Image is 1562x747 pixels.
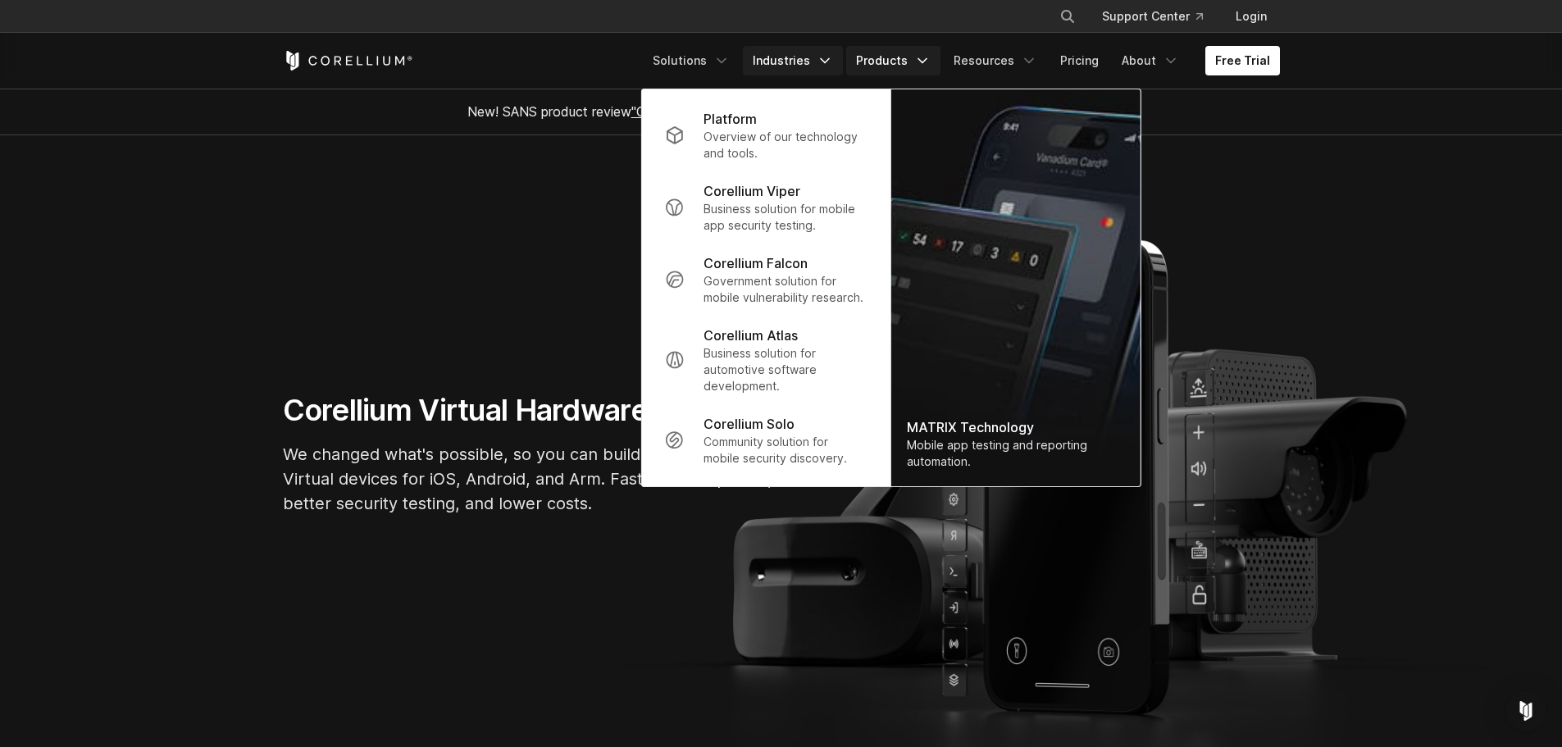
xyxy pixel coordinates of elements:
[704,181,800,201] p: Corellium Viper
[704,326,798,345] p: Corellium Atlas
[704,273,867,306] p: Government solution for mobile vulnerability research.
[846,46,940,75] a: Products
[704,201,867,234] p: Business solution for mobile app security testing.
[283,51,413,71] a: Corellium Home
[704,109,757,129] p: Platform
[643,46,1280,75] div: Navigation Menu
[651,404,880,476] a: Corellium Solo Community solution for mobile security discovery.
[890,89,1140,486] img: Matrix_WebNav_1x
[283,392,775,429] h1: Corellium Virtual Hardware
[651,316,880,404] a: Corellium Atlas Business solution for automotive software development.
[631,103,1009,120] a: "Collaborative Mobile App Security Development and Analysis"
[1506,691,1546,731] div: Open Intercom Messenger
[1223,2,1280,31] a: Login
[1050,46,1109,75] a: Pricing
[704,253,808,273] p: Corellium Falcon
[651,171,880,244] a: Corellium Viper Business solution for mobile app security testing.
[467,103,1095,120] span: New! SANS product review now available.
[1112,46,1189,75] a: About
[704,345,867,394] p: Business solution for automotive software development.
[704,129,867,162] p: Overview of our technology and tools.
[1205,46,1280,75] a: Free Trial
[704,414,795,434] p: Corellium Solo
[944,46,1047,75] a: Resources
[1040,2,1280,31] div: Navigation Menu
[743,46,843,75] a: Industries
[643,46,740,75] a: Solutions
[283,442,775,516] p: We changed what's possible, so you can build what's next. Virtual devices for iOS, Android, and A...
[907,417,1123,437] div: MATRIX Technology
[651,244,880,316] a: Corellium Falcon Government solution for mobile vulnerability research.
[1089,2,1216,31] a: Support Center
[651,99,880,171] a: Platform Overview of our technology and tools.
[907,437,1123,470] div: Mobile app testing and reporting automation.
[890,89,1140,486] a: MATRIX Technology Mobile app testing and reporting automation.
[704,434,867,467] p: Community solution for mobile security discovery.
[1053,2,1082,31] button: Search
